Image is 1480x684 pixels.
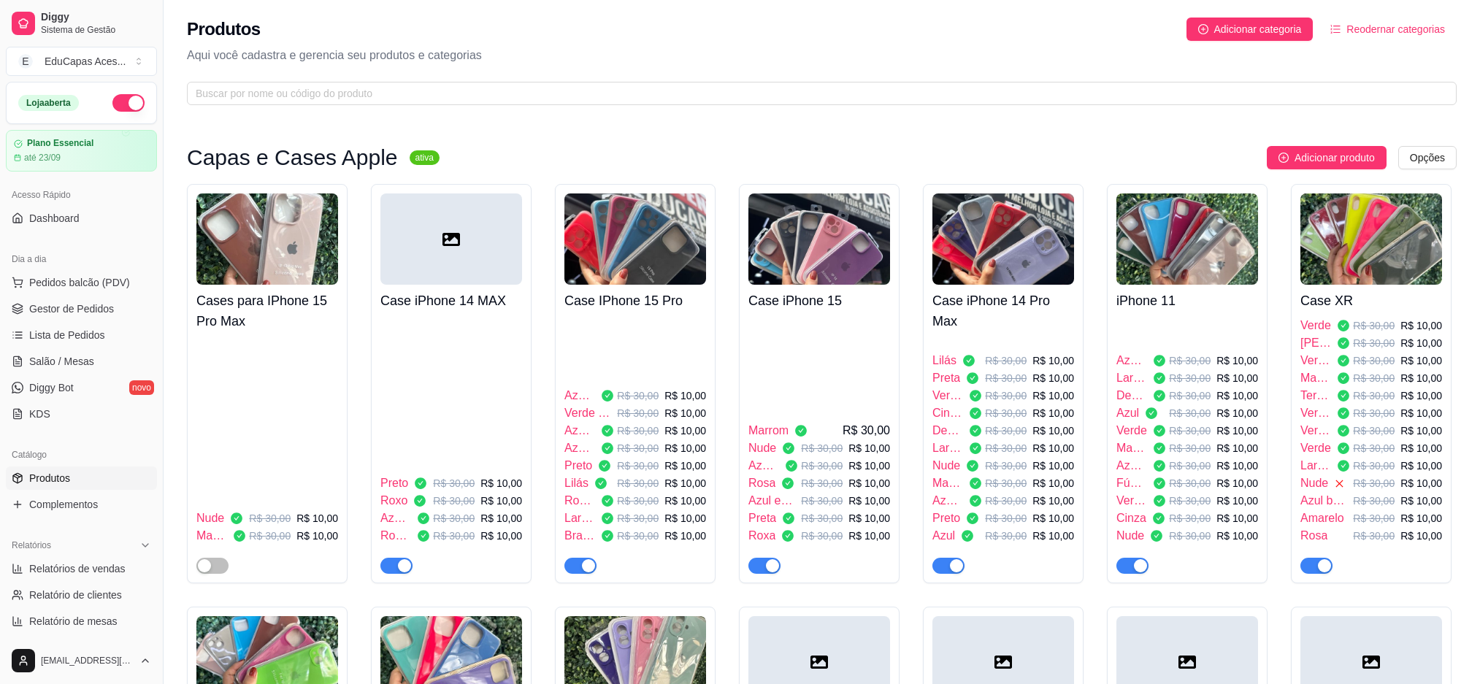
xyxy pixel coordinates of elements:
[1400,476,1442,491] p: R$ 10,00
[29,471,70,485] span: Produtos
[564,422,595,439] span: Azul claro
[1278,153,1289,163] span: plus-circle
[1169,353,1211,368] p: R$ 30,00
[196,193,338,285] img: product-image
[932,193,1074,285] img: product-image
[617,423,659,438] p: R$ 30,00
[1216,458,1258,473] p: R$ 10,00
[6,207,157,230] a: Dashboard
[29,497,98,512] span: Complementos
[1032,406,1074,420] p: R$ 10,00
[1330,24,1341,34] span: ordered-list
[1346,21,1445,37] span: Reodernar categorias
[564,193,706,285] img: product-image
[6,443,157,466] div: Catálogo
[1216,493,1258,508] p: R$ 10,00
[1300,439,1331,457] span: Verde
[1300,457,1331,474] span: Laranja abóbora
[985,511,1027,526] p: R$ 30,00
[1169,493,1211,508] p: R$ 30,00
[1169,441,1211,456] p: R$ 30,00
[18,54,33,69] span: E
[1169,406,1211,420] p: R$ 30,00
[480,511,522,526] p: R$ 10,00
[1186,18,1314,41] button: Adicionar categoria
[932,439,963,457] span: Laranja neon
[1400,529,1442,543] p: R$ 10,00
[1116,404,1139,422] span: Azul
[1353,318,1395,333] p: R$ 30,00
[1216,441,1258,456] p: R$ 10,00
[1300,404,1331,422] span: Verde abacate 🥑
[27,138,93,149] article: Plano Essencial
[29,301,114,316] span: Gestor de Pedidos
[196,291,338,331] h4: Cases para IPhone 15 Pro Max
[112,94,145,112] button: Alterar Status
[1400,441,1442,456] p: R$ 10,00
[1300,527,1327,545] span: Rosa
[6,6,157,41] a: DiggySistema de Gestão
[848,511,890,526] p: R$ 10,00
[433,529,475,543] p: R$ 30,00
[985,388,1027,403] p: R$ 30,00
[617,511,659,526] p: R$ 30,00
[196,527,227,545] span: Marrom
[564,492,595,510] span: Rosa vibrante/pink escuro
[1216,423,1258,438] p: R$ 10,00
[617,458,659,473] p: R$ 30,00
[380,492,407,510] span: Roxo
[6,297,157,320] a: Gestor de Pedidos
[932,404,963,422] span: Cinza meia-noite/ grafite
[433,511,475,526] p: R$ 30,00
[748,439,776,457] span: Nude
[1116,510,1146,527] span: Cinza
[6,493,157,516] a: Complementos
[1216,511,1258,526] p: R$ 10,00
[1300,510,1344,527] span: Amarelo
[564,439,595,457] span: Azul claro com proteção de câmera
[1400,493,1442,508] p: R$ 10,00
[617,388,659,403] p: R$ 30,00
[848,441,890,456] p: R$ 10,00
[1032,529,1074,543] p: R$ 10,00
[380,474,408,492] span: Preto
[748,422,789,439] span: Marrom
[1267,146,1387,169] button: Adicionar produto
[932,422,963,439] span: Deep Purple/ roxo profundo
[985,371,1027,385] p: R$ 30,00
[1353,388,1395,403] p: R$ 30,00
[932,352,956,369] span: Lilás
[1300,291,1442,311] h4: Case XR
[18,95,79,111] div: Loja aberta
[1116,291,1258,311] h4: iPhone 11
[1116,193,1258,285] img: product-image
[249,529,291,543] p: R$ 30,00
[1216,529,1258,543] p: R$ 10,00
[664,529,706,543] p: R$ 10,00
[1169,529,1211,543] p: R$ 30,00
[985,353,1027,368] p: R$ 30,00
[1169,511,1211,526] p: R$ 30,00
[12,539,51,551] span: Relatórios
[985,493,1027,508] p: R$ 30,00
[1353,511,1395,526] p: R$ 30,00
[1400,353,1442,368] p: R$ 10,00
[1353,353,1395,368] p: R$ 30,00
[801,511,843,526] p: R$ 30,00
[6,183,157,207] div: Acesso Rápido
[848,493,890,508] p: R$ 10,00
[1032,423,1074,438] p: R$ 10,00
[1116,422,1147,439] span: Verde
[664,476,706,491] p: R$ 10,00
[6,376,157,399] a: Diggy Botnovo
[29,561,126,576] span: Relatórios de vendas
[1216,371,1258,385] p: R$ 10,00
[1300,422,1331,439] span: Verde neon
[1116,492,1147,510] span: Vermelho
[6,402,157,426] a: KDS
[985,406,1027,420] p: R$ 30,00
[664,458,706,473] p: R$ 10,00
[664,388,706,403] p: R$ 10,00
[617,441,659,456] p: R$ 30,00
[1032,511,1074,526] p: R$ 10,00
